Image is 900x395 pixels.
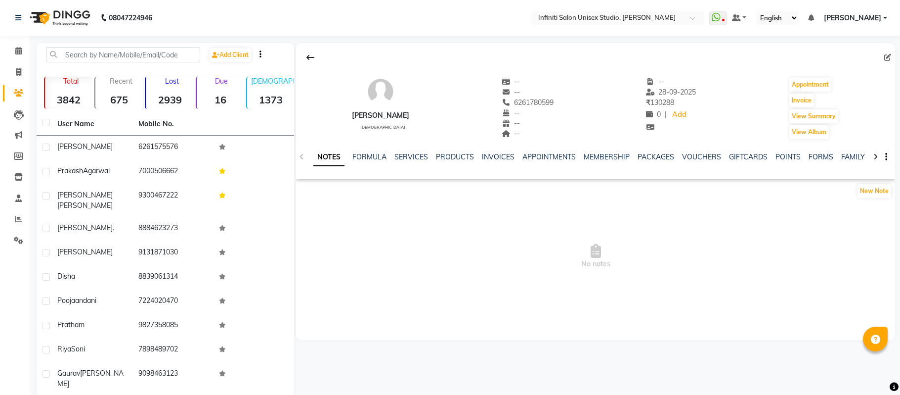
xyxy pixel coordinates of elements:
[251,77,295,86] p: [DEMOGRAPHIC_DATA]
[113,223,114,232] span: .
[146,94,193,106] strong: 2939
[57,142,113,151] span: [PERSON_NAME]
[99,77,143,86] p: Recent
[300,48,321,67] div: Back to Client
[584,152,630,161] a: MEMBERSHIP
[132,290,214,314] td: 7224020470
[132,241,214,265] td: 9131871030
[352,110,409,121] div: [PERSON_NAME]
[671,108,688,122] a: Add
[729,152,768,161] a: GIFTCARDS
[57,201,113,210] span: [PERSON_NAME]
[502,129,520,138] span: --
[57,223,113,232] span: [PERSON_NAME]
[522,152,576,161] a: APPOINTMENTS
[210,48,251,62] a: Add Client
[296,207,895,306] span: No notes
[502,98,554,107] span: 6261780599
[646,98,650,107] span: ₹
[71,345,85,353] span: Soni
[132,136,214,160] td: 6261575576
[57,247,113,256] span: [PERSON_NAME]
[824,13,881,23] span: [PERSON_NAME]
[682,152,721,161] a: VOUCHERS
[789,94,814,107] button: Invoice
[313,148,344,166] a: NOTES
[132,184,214,217] td: 9300467222
[360,125,405,130] span: [DEMOGRAPHIC_DATA]
[646,110,661,119] span: 0
[83,166,110,175] span: Agarwal
[45,94,92,106] strong: 3842
[436,152,474,161] a: PRODUCTS
[352,152,386,161] a: FORMULA
[638,152,674,161] a: PACKAGES
[109,4,152,32] b: 08047224946
[646,98,674,107] span: 130288
[482,152,514,161] a: INVOICES
[775,152,801,161] a: POINTS
[394,152,428,161] a: SERVICES
[197,94,244,106] strong: 16
[57,345,71,353] span: Riya
[57,369,80,378] span: Gaurav
[57,296,75,305] span: Pooja
[51,113,132,136] th: User Name
[841,152,865,161] a: FAMILY
[150,77,193,86] p: Lost
[809,152,833,161] a: FORMS
[199,77,244,86] p: Due
[502,119,520,128] span: --
[132,265,214,290] td: 8839061314
[247,94,295,106] strong: 1373
[132,362,214,395] td: 9098463123
[132,113,214,136] th: Mobile No.
[132,217,214,241] td: 8884623273
[75,296,96,305] span: andani
[646,77,665,86] span: --
[46,47,200,62] input: Search by Name/Mobile/Email/Code
[366,77,395,106] img: avatar
[132,338,214,362] td: 7898489702
[502,88,520,97] span: --
[57,191,113,199] span: [PERSON_NAME]
[132,314,214,338] td: 9827358085
[789,78,831,92] button: Appointment
[49,77,92,86] p: Total
[665,109,667,120] span: |
[57,166,83,175] span: Prakash
[789,109,838,123] button: View Summary
[132,160,214,184] td: 7000506662
[646,88,696,97] span: 28-09-2025
[95,94,143,106] strong: 675
[789,125,829,139] button: View Album
[57,320,85,329] span: pratham
[857,184,891,198] button: New Note
[25,4,93,32] img: logo
[502,77,520,86] span: --
[57,272,75,281] span: Disha
[57,369,124,388] span: [PERSON_NAME]
[502,108,520,117] span: --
